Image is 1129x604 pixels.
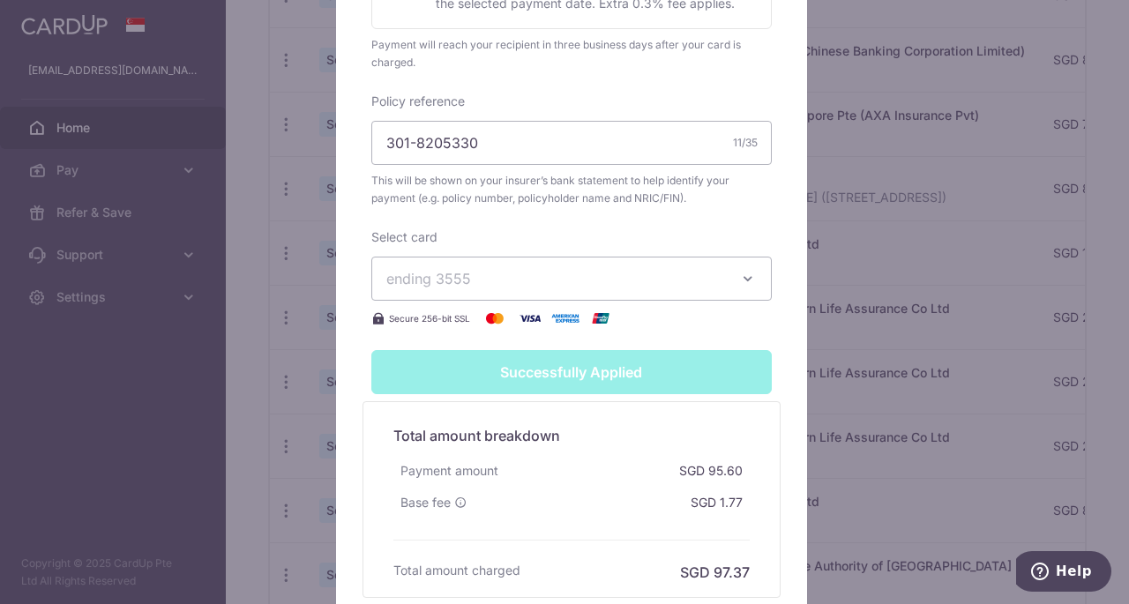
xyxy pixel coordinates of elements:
[393,562,520,579] h6: Total amount charged
[371,228,437,246] label: Select card
[386,270,471,287] span: ending 3555
[477,308,512,329] img: Mastercard
[371,93,465,110] label: Policy reference
[393,455,505,487] div: Payment amount
[1016,551,1111,595] iframe: Opens a widget where you can find more information
[512,308,548,329] img: Visa
[393,425,750,446] h5: Total amount breakdown
[672,455,750,487] div: SGD 95.60
[371,172,772,207] span: This will be shown on your insurer’s bank statement to help identify your payment (e.g. policy nu...
[684,487,750,518] div: SGD 1.77
[680,562,750,583] h6: SGD 97.37
[389,311,470,325] span: Secure 256-bit SSL
[400,494,451,511] span: Base fee
[583,308,618,329] img: UnionPay
[371,36,772,71] div: Payment will reach your recipient in three business days after your card is charged.
[371,257,772,301] button: ending 3555
[733,134,758,152] div: 11/35
[548,308,583,329] img: American Express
